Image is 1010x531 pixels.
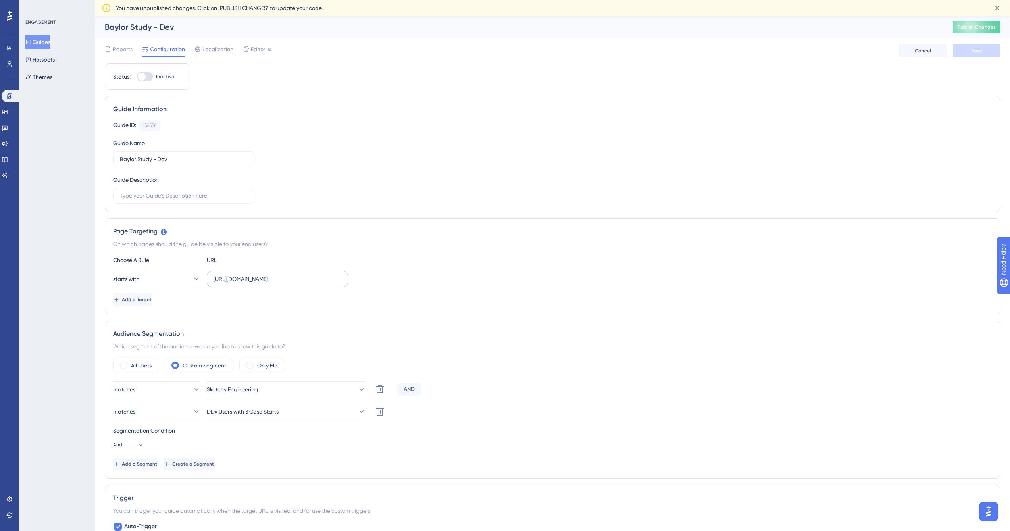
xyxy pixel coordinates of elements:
label: Custom Segment [183,361,226,370]
button: Save [953,44,1000,57]
div: Page Targeting [113,227,992,236]
div: Baylor Study - Dev [105,21,933,33]
div: Audience Segmentation [113,329,992,339]
span: You have unpublished changes. Click on ‘PUBLISH CHANGES’ to update your code. [116,3,323,13]
button: Sketchy Engineering [207,381,366,397]
div: On which pages should the guide be visible to your end users? [113,239,992,249]
div: Trigger [113,493,992,503]
button: matches [113,381,200,397]
button: Guides [25,35,50,49]
button: And [113,439,145,451]
span: matches [113,407,135,416]
input: yourwebsite.com/path [214,275,341,283]
div: URL [207,255,294,265]
span: Save [971,48,982,54]
button: Publish Changes [953,21,1000,33]
label: All Users [131,361,152,370]
button: Add a Target [113,293,152,306]
div: Guide Name [113,139,145,148]
div: Guide Information [113,104,992,114]
span: Create a Segment [172,461,214,467]
span: Inactive [156,73,174,80]
input: Type your Guide’s Name here [120,155,248,164]
button: Themes [25,70,52,84]
div: 152558 [143,122,157,129]
span: Editor [251,44,265,54]
button: Cancel [899,44,947,57]
span: Cancel [915,48,931,54]
span: Sketchy Engineering [207,385,258,394]
span: Add a Target [122,296,152,303]
button: matches [113,404,200,419]
span: Localization [202,44,233,54]
button: starts with [113,271,200,287]
span: Configuration [150,44,185,54]
div: Which segment of the audience would you like to show this guide to? [113,342,992,351]
div: Segmentation Condition [113,426,992,435]
button: Add a Segment [113,458,157,470]
span: And [113,442,122,448]
div: Guide Description [113,175,159,185]
span: Publish Changes [958,24,996,30]
div: You can trigger your guide automatically when the target URL is visited, and/or use the custom tr... [113,506,992,516]
div: ENGAGEMENT [25,19,56,25]
label: Only Me [257,361,277,370]
span: matches [113,385,135,394]
button: Hotspots [25,52,55,67]
iframe: UserGuiding AI Assistant Launcher [977,500,1000,523]
span: Need Help? [19,2,50,12]
button: Create a Segment [164,458,214,470]
span: DDx Users with 3 Case Starts [207,407,279,416]
button: DDx Users with 3 Case Starts [207,404,366,419]
div: AND [397,383,421,396]
span: Add a Segment [122,461,157,467]
div: Choose A Rule [113,255,200,265]
div: Guide ID: [113,120,136,131]
input: Type your Guide’s Description here [120,191,248,200]
span: starts with [113,274,139,284]
span: Reports [113,44,133,54]
div: Status: [113,72,131,81]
